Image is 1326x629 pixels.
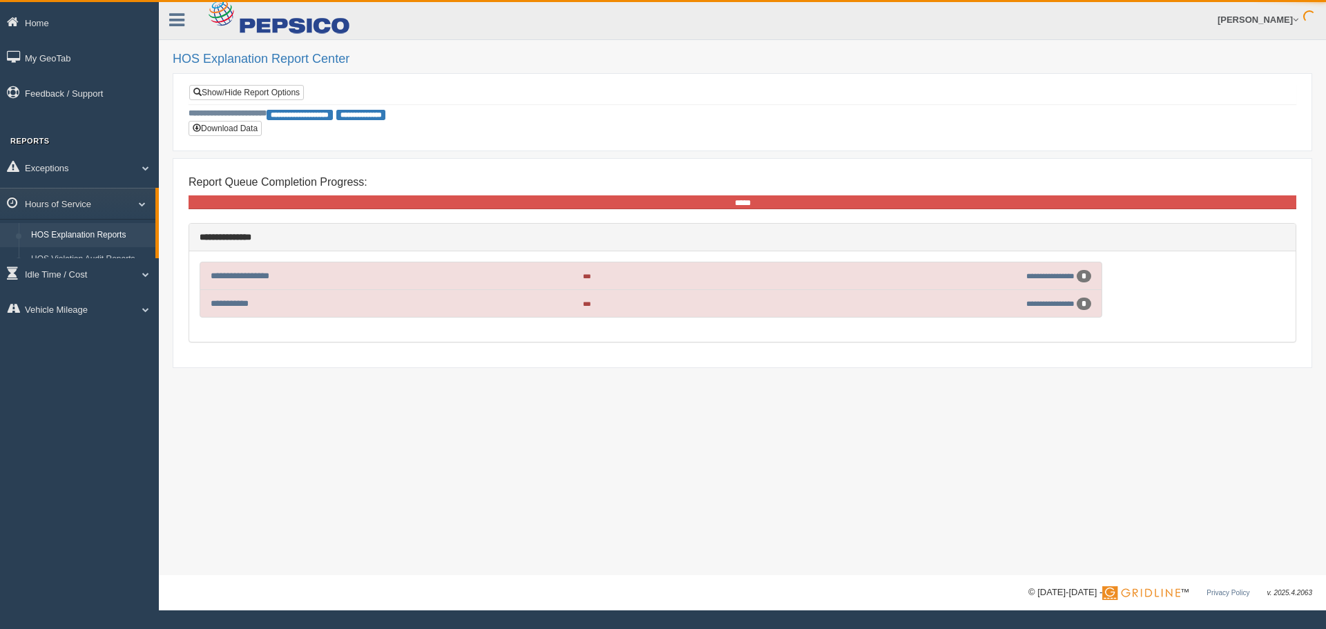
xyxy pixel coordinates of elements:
a: Privacy Policy [1207,589,1249,597]
h4: Report Queue Completion Progress: [189,176,1296,188]
button: Download Data [189,121,262,136]
h2: HOS Explanation Report Center [173,52,1312,66]
span: v. 2025.4.2063 [1267,589,1312,597]
a: HOS Explanation Reports [25,223,155,248]
div: © [DATE]-[DATE] - ™ [1028,586,1312,600]
img: Gridline [1102,586,1180,600]
a: Show/Hide Report Options [189,85,304,100]
a: HOS Violation Audit Reports [25,247,155,272]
